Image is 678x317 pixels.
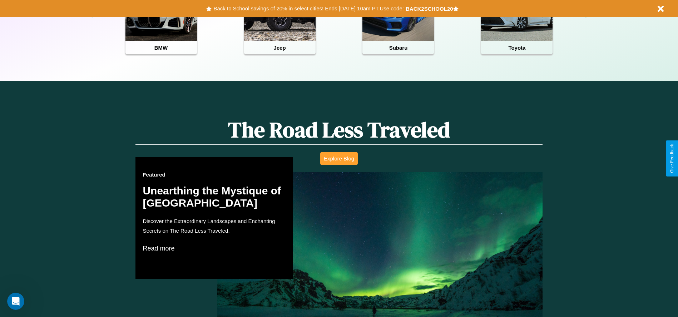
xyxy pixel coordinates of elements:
button: Back to School savings of 20% in select cities! Ends [DATE] 10am PT.Use code: [212,4,405,14]
div: Give Feedback [669,144,674,173]
iframe: Intercom live chat [7,293,24,310]
h4: Toyota [481,41,553,54]
b: BACK2SCHOOL20 [406,6,453,12]
button: Explore Blog [320,152,358,165]
h3: Featured [143,172,286,178]
p: Discover the Extraordinary Landscapes and Enchanting Secrets on The Road Less Traveled. [143,216,286,236]
h4: Jeep [244,41,316,54]
h4: Subaru [362,41,434,54]
h4: BMW [125,41,197,54]
h2: Unearthing the Mystique of [GEOGRAPHIC_DATA] [143,185,286,209]
p: Read more [143,243,286,254]
h1: The Road Less Traveled [135,115,542,145]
